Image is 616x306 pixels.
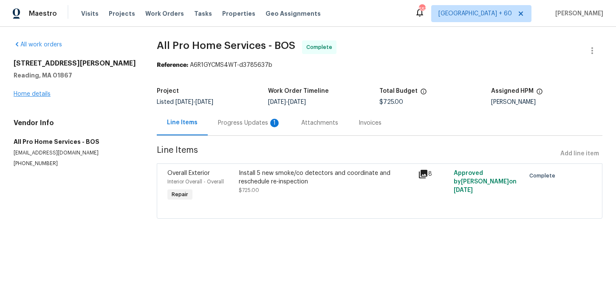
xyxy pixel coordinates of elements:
span: Work Orders [145,9,184,18]
p: [EMAIL_ADDRESS][DOMAIN_NAME] [14,149,136,157]
div: Progress Updates [218,119,281,127]
a: All work orders [14,42,62,48]
div: Install 5 new smoke/co detectors and coordinate and reschedule re-inspection [239,169,413,186]
span: Overall Exterior [167,170,210,176]
span: Complete [306,43,336,51]
span: The hpm assigned to this work order. [536,88,543,99]
span: Interior Overall - Overall [167,179,224,184]
h5: Project [157,88,179,94]
h5: Assigned HPM [491,88,534,94]
span: [DATE] [454,187,473,193]
div: 1 [270,119,279,127]
h5: Reading, MA 01867 [14,71,136,80]
h5: Work Order Timeline [268,88,329,94]
span: Listed [157,99,213,105]
span: $725.00 [379,99,403,105]
span: Line Items [157,146,557,162]
span: [DATE] [288,99,306,105]
div: 557 [419,5,425,14]
div: [PERSON_NAME] [491,99,602,105]
span: Projects [109,9,135,18]
h2: [STREET_ADDRESS][PERSON_NAME] [14,59,136,68]
span: Complete [529,172,559,180]
h5: Total Budget [379,88,418,94]
span: All Pro Home Services - BOS [157,40,295,51]
p: [PHONE_NUMBER] [14,160,136,167]
span: $725.00 [239,188,259,193]
span: Geo Assignments [266,9,321,18]
span: [GEOGRAPHIC_DATA] + 60 [438,9,512,18]
div: 8 [418,169,449,179]
span: - [268,99,306,105]
span: Repair [168,190,192,199]
div: Invoices [359,119,381,127]
div: Line Items [167,118,198,127]
span: Maestro [29,9,57,18]
span: - [175,99,213,105]
span: Properties [222,9,255,18]
h5: All Pro Home Services - BOS [14,137,136,146]
span: [DATE] [175,99,193,105]
span: [PERSON_NAME] [552,9,603,18]
span: The total cost of line items that have been proposed by Opendoor. This sum includes line items th... [420,88,427,99]
span: Tasks [194,11,212,17]
span: Approved by [PERSON_NAME] on [454,170,517,193]
div: A6R1GYCMS4WT-d3785637b [157,61,602,69]
h4: Vendor Info [14,119,136,127]
a: Home details [14,91,51,97]
span: [DATE] [268,99,286,105]
div: Attachments [301,119,338,127]
span: Visits [81,9,99,18]
span: [DATE] [195,99,213,105]
b: Reference: [157,62,188,68]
